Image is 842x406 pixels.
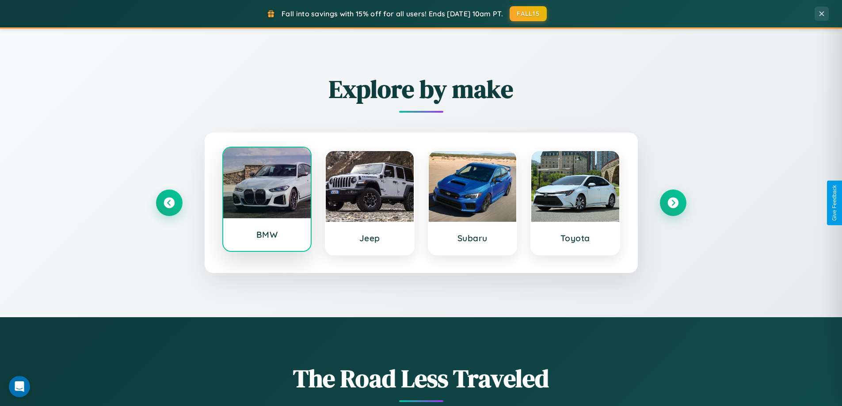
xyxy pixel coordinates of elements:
[232,229,302,240] h3: BMW
[156,361,686,395] h1: The Road Less Traveled
[831,185,838,221] div: Give Feedback
[282,9,503,18] span: Fall into savings with 15% off for all users! Ends [DATE] 10am PT.
[9,376,30,397] div: Open Intercom Messenger
[510,6,547,21] button: FALL15
[335,233,405,243] h3: Jeep
[156,72,686,106] h2: Explore by make
[540,233,610,243] h3: Toyota
[438,233,508,243] h3: Subaru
